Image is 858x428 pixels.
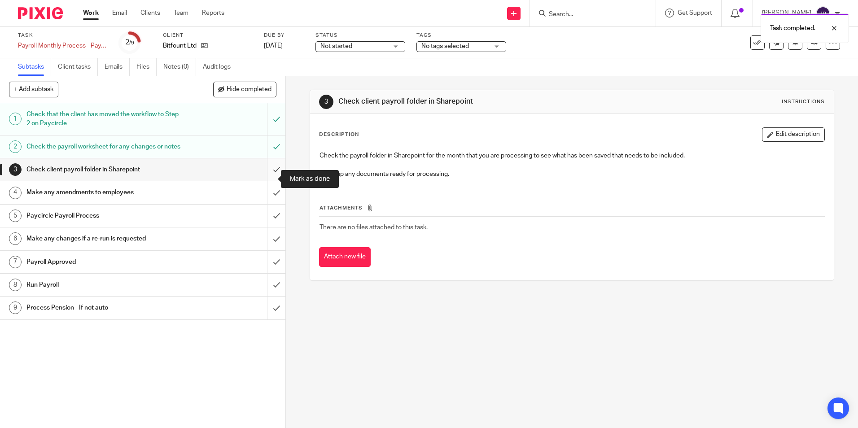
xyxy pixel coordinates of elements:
[264,32,304,39] label: Due by
[26,209,181,223] h1: Paycircle Payroll Process
[9,82,58,97] button: + Add subtask
[26,186,181,199] h1: Make any amendments to employees
[203,58,237,76] a: Audit logs
[9,256,22,268] div: 7
[264,43,283,49] span: [DATE]
[112,9,127,17] a: Email
[129,40,134,45] small: /9
[320,205,363,210] span: Attachments
[9,232,22,245] div: 6
[136,58,157,76] a: Files
[26,108,181,131] h1: Check that the client has moved the workflow to Step 2 on Paycircle
[26,255,181,269] h1: Payroll Approved
[26,163,181,176] h1: Check client payroll folder in Sharepoint
[320,43,352,49] span: Not started
[9,279,22,291] div: 8
[174,9,188,17] a: Team
[9,210,22,222] div: 5
[319,95,333,109] div: 3
[140,9,160,17] a: Clients
[416,32,506,39] label: Tags
[18,32,108,39] label: Task
[26,301,181,314] h1: Process Pension - If not auto
[105,58,130,76] a: Emails
[762,127,825,142] button: Edit description
[320,224,428,231] span: There are no files attached to this task.
[315,32,405,39] label: Status
[163,41,197,50] p: Bitfount Ltd
[18,58,51,76] a: Subtasks
[9,301,22,314] div: 9
[338,97,591,106] h1: Check client payroll folder in Sharepoint
[125,37,134,48] div: 2
[163,58,196,76] a: Notes (0)
[227,86,271,93] span: Hide completed
[9,140,22,153] div: 2
[319,247,371,267] button: Attach new file
[26,278,181,292] h1: Run Payroll
[9,187,22,199] div: 4
[26,140,181,153] h1: Check the payroll worksheet for any changes or notes
[782,98,825,105] div: Instructions
[770,24,815,33] p: Task completed.
[320,170,824,179] p: Open up any documents ready for processing.
[213,82,276,97] button: Hide completed
[163,32,253,39] label: Client
[421,43,469,49] span: No tags selected
[9,113,22,125] div: 1
[58,58,98,76] a: Client tasks
[319,131,359,138] p: Description
[18,7,63,19] img: Pixie
[9,163,22,176] div: 3
[202,9,224,17] a: Reports
[26,232,181,245] h1: Make any changes if a re-run is requested
[320,151,824,160] p: Check the payroll folder in Sharepoint for the month that you are processing to see what has been...
[83,9,99,17] a: Work
[816,6,830,21] img: svg%3E
[18,41,108,50] div: Payroll Monthly Process - Paycircle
